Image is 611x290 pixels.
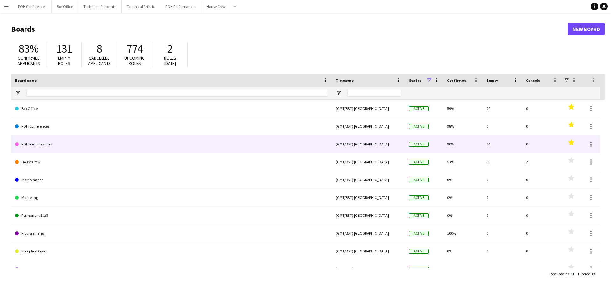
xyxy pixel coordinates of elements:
div: 0 [483,117,522,135]
button: Box Office [52,0,78,13]
a: Marketing [15,189,328,207]
button: House Crew [201,0,231,13]
div: (GMT/BST) [GEOGRAPHIC_DATA] [332,242,405,260]
input: Board name Filter Input [26,89,328,97]
span: Active [409,195,429,200]
span: Roles [DATE] [164,55,176,66]
span: 33 [570,272,574,276]
div: 0 [483,242,522,260]
div: 0% [443,189,483,206]
div: 0 [483,189,522,206]
div: 0 [522,117,562,135]
div: : [549,268,574,280]
input: Timezone Filter Input [347,89,401,97]
span: Board name [15,78,37,83]
a: FOH Performances [15,135,328,153]
span: Empty roles [58,55,70,66]
h1: Boards [11,24,568,34]
a: Permanent Staff [15,207,328,224]
span: Total Boards [549,272,569,276]
div: (GMT/BST) [GEOGRAPHIC_DATA] [332,189,405,206]
div: 100% [443,224,483,242]
span: Filtered [578,272,590,276]
span: Cancelled applicants [88,55,111,66]
a: Maintenance [15,171,328,189]
span: 12 [591,272,595,276]
div: 91% [443,260,483,278]
button: Open Filter Menu [15,90,21,96]
div: 0 [483,224,522,242]
button: FOH Performances [160,0,201,13]
div: (GMT/BST) [GEOGRAPHIC_DATA] [332,117,405,135]
span: Active [409,142,429,147]
div: (GMT/BST) [GEOGRAPHIC_DATA] [332,171,405,188]
span: Upcoming roles [124,55,145,66]
div: (GMT/BST) [GEOGRAPHIC_DATA] [332,153,405,171]
a: House Crew [15,153,328,171]
div: 53% [443,153,483,171]
div: 2 [522,153,562,171]
button: Open Filter Menu [336,90,341,96]
span: Active [409,213,429,218]
span: Active [409,106,429,111]
button: FOH Conferences [13,0,52,13]
span: Timezone [336,78,354,83]
span: 2 [167,42,173,56]
div: 29 [483,100,522,117]
span: Cancels [526,78,540,83]
div: 14 [483,135,522,153]
span: Active [409,267,429,272]
div: 98% [443,117,483,135]
div: (GMT/BST) [GEOGRAPHIC_DATA] [332,135,405,153]
div: 0 [522,189,562,206]
span: Active [409,231,429,236]
span: Confirmed applicants [18,55,40,66]
button: Technical Corporate [78,0,122,13]
button: Technical Artistic [122,0,160,13]
span: 83% [19,42,39,56]
div: (GMT/BST) [GEOGRAPHIC_DATA] [332,224,405,242]
div: 0% [443,207,483,224]
a: Technical Artistic [15,260,328,278]
div: 0% [443,242,483,260]
span: Active [409,124,429,129]
div: 0 [522,135,562,153]
a: Box Office [15,100,328,117]
div: (GMT/BST) [GEOGRAPHIC_DATA] [332,207,405,224]
div: 90% [443,135,483,153]
div: 0 [522,242,562,260]
span: Active [409,160,429,165]
span: 774 [127,42,143,56]
span: Confirmed [447,78,467,83]
div: 0 [483,171,522,188]
div: (GMT/BST) [GEOGRAPHIC_DATA] [332,260,405,278]
span: 131 [56,42,72,56]
a: Programming [15,224,328,242]
div: 0% [443,171,483,188]
div: 0 [522,171,562,188]
span: Status [409,78,421,83]
span: Active [409,178,429,182]
a: New Board [568,23,605,35]
div: 4 [522,260,562,278]
div: : [578,268,595,280]
a: Reception Cover [15,242,328,260]
span: Empty [487,78,498,83]
span: Active [409,249,429,254]
div: 0 [522,100,562,117]
span: 8 [97,42,102,56]
div: 0 [483,207,522,224]
div: (GMT/BST) [GEOGRAPHIC_DATA] [332,100,405,117]
div: 59% [443,100,483,117]
div: 38 [483,153,522,171]
div: 0 [522,224,562,242]
a: FOH Conferences [15,117,328,135]
div: 0 [522,207,562,224]
div: 26 [483,260,522,278]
